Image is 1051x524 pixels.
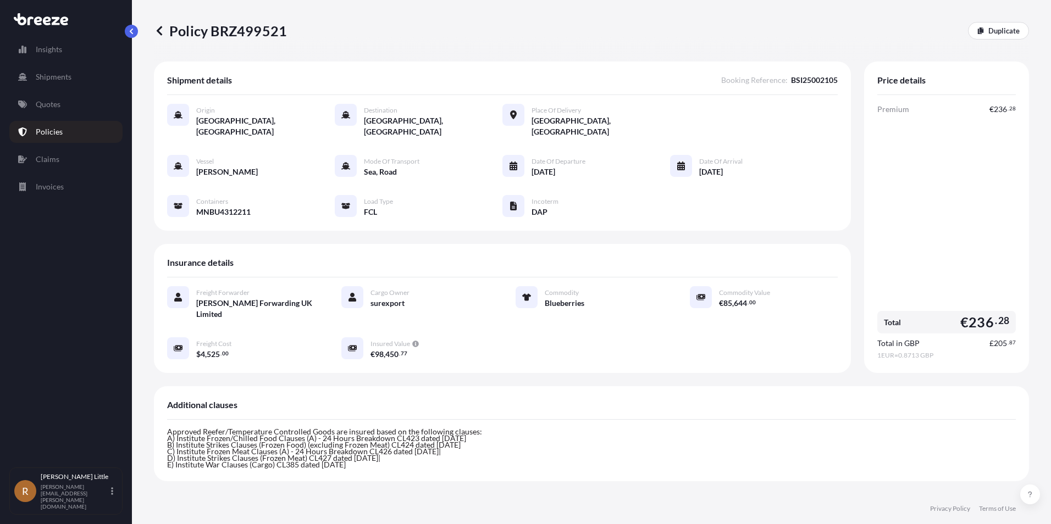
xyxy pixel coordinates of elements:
span: Freight Forwarder [196,288,250,297]
a: Insights [9,38,123,60]
span: , [732,299,734,307]
span: , [205,350,207,358]
span: DAP [532,207,547,218]
p: Quotes [36,99,60,110]
span: [PERSON_NAME] Forwarding UK Limited [196,298,315,320]
span: Mode of Transport [364,157,419,166]
p: Shipments [36,71,71,82]
span: [GEOGRAPHIC_DATA], [GEOGRAPHIC_DATA] [196,115,335,137]
span: . [995,317,997,324]
a: Duplicate [968,22,1029,40]
p: A) Institute Frozen/Chilled Food Clauses (A) - 24 Hours Breakdown CL423 dated [DATE] [167,435,1016,442]
span: € [989,105,994,113]
span: Sea, Road [364,166,397,177]
span: 4 [201,350,205,358]
span: [GEOGRAPHIC_DATA], [GEOGRAPHIC_DATA] [532,115,670,137]
span: Incoterm [532,197,558,206]
span: Date of Departure [532,157,585,166]
span: [DATE] [699,166,723,177]
p: Policies [36,126,63,137]
span: , [384,350,385,358]
a: Privacy Policy [930,504,970,513]
span: [PERSON_NAME] [196,166,258,177]
a: Shipments [9,66,123,88]
span: $ [196,350,201,358]
p: B) Institute Strikes Clauses (Frozen Food) (excluding Frozen Meat) CL424 dated [DATE] [167,442,1016,448]
span: 450 [385,350,399,358]
span: Shipment details [167,75,232,86]
p: Invoices [36,181,64,192]
span: 1 EUR = 0.8713 GBP [877,351,1016,360]
p: Policy BRZ499521 [154,22,287,40]
p: Duplicate [988,25,1020,36]
span: Freight Cost [196,339,231,348]
span: 85 [723,299,732,307]
span: € [719,299,723,307]
span: BSI25002105 [791,75,838,86]
span: 236 [969,315,994,329]
span: surexport [370,298,405,309]
span: € [960,315,969,329]
span: . [220,352,222,355]
span: 77 [401,352,407,355]
span: Insurance details [167,257,234,268]
span: 00 [222,352,229,355]
span: Booking Reference : [721,75,788,86]
span: MNBU4312211 [196,207,251,218]
span: . [399,352,400,355]
span: . [748,300,749,304]
span: Origin [196,106,215,115]
a: Policies [9,121,123,143]
p: Claims [36,154,59,165]
span: Date of Arrival [699,157,743,166]
span: Insured Value [370,339,410,348]
span: Cargo Owner [370,288,410,297]
span: Commodity [545,288,579,297]
span: Additional clauses [167,399,237,410]
span: 28 [998,317,1009,324]
span: Load Type [364,197,393,206]
a: Invoices [9,176,123,198]
span: Total in GBP [877,338,920,349]
p: Approved Reefer/Temperature Controlled Goods are insured based on the following clauses: [167,428,1016,435]
span: 00 [749,300,756,304]
span: . [1008,107,1009,110]
a: Claims [9,148,123,170]
span: 87 [1009,341,1016,344]
span: Total [884,317,901,328]
span: Blueberries [545,298,584,309]
span: 205 [994,339,1007,347]
span: Price details [877,75,926,86]
a: Terms of Use [979,504,1016,513]
span: 28 [1009,107,1016,110]
span: Place of Delivery [532,106,581,115]
span: 644 [734,299,747,307]
span: . [1008,341,1009,344]
span: FCL [364,207,377,218]
p: [PERSON_NAME] Little [41,472,109,481]
span: [GEOGRAPHIC_DATA], [GEOGRAPHIC_DATA] [364,115,502,137]
span: [DATE] [532,166,555,177]
p: D) Institute Strikes Clauses (Frozen Meat) CL427 dated [DATE]| [167,455,1016,461]
span: Commodity Value [719,288,770,297]
span: € [370,350,375,358]
span: R [22,486,29,497]
span: 525 [207,350,220,358]
a: Quotes [9,93,123,115]
span: Destination [364,106,397,115]
span: 236 [994,105,1007,113]
span: Containers [196,197,228,206]
span: Premium [877,104,909,115]
p: [PERSON_NAME][EMAIL_ADDRESS][PERSON_NAME][DOMAIN_NAME] [41,483,109,510]
span: Vessel [196,157,214,166]
span: £ [989,339,994,347]
p: C) Institute Frozen Meat Clauses (A) - 24 Hours Breakdown CL426 dated [DATE]| [167,448,1016,455]
span: 98 [375,350,384,358]
p: E) Institute War Clauses (Cargo) CL385 dated [DATE] [167,461,1016,468]
p: Insights [36,44,62,55]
